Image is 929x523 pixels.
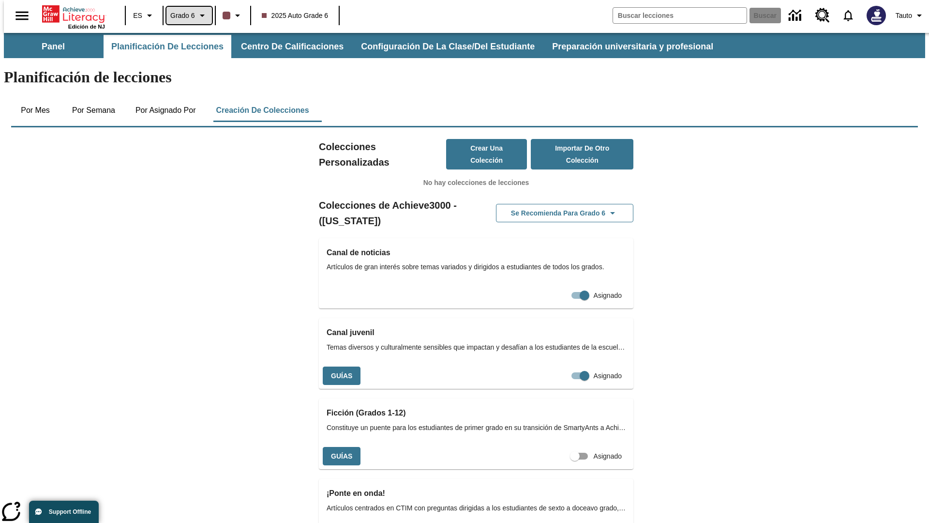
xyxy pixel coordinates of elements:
[68,24,105,30] span: Edición de NJ
[11,99,60,122] button: Por mes
[8,1,36,30] button: Abrir el menú lateral
[594,291,622,301] span: Asignado
[353,35,542,58] button: Configuración de la clase/del estudiante
[4,33,925,58] div: Subbarra de navegación
[42,4,105,24] a: Portada
[836,3,861,28] a: Notificaciones
[594,371,622,381] span: Asignado
[783,2,809,29] a: Centro de información
[4,68,925,86] h1: Planificación de lecciones
[327,342,626,353] span: Temas diversos y culturalmente sensibles que impactan y desafían a los estudiantes de la escuela ...
[129,7,160,24] button: Lenguaje: ES, Selecciona un idioma
[170,11,195,21] span: Grado 6
[208,99,316,122] button: Creación de colecciones
[262,11,329,21] span: 2025 Auto Grade 6
[861,3,892,28] button: Escoja un nuevo avatar
[219,7,247,24] button: El color de la clase es café oscuro. Cambiar el color de la clase.
[42,3,105,30] div: Portada
[319,198,476,229] h2: Colecciones de Achieve3000 - ([US_STATE])
[594,451,622,461] span: Asignado
[544,35,721,58] button: Preparación universitaria y profesional
[327,326,626,339] h3: Canal juvenil
[327,262,626,272] span: Artículos de gran interés sobre temas variados y dirigidos a estudiantes de todos los grados.
[319,178,633,188] p: No hay colecciones de lecciones
[892,7,929,24] button: Perfil/Configuración
[327,246,626,260] h3: Canal de noticias
[613,8,747,23] input: Buscar campo
[809,2,836,29] a: Centro de recursos, Se abrirá en una pestaña nueva.
[327,406,626,420] h3: Ficción (Grados 1-12)
[128,99,204,122] button: Por asignado por
[327,487,626,500] h3: ¡Ponte en onda!
[867,6,886,25] img: Avatar
[49,508,91,515] span: Support Offline
[133,11,142,21] span: ES
[29,501,99,523] button: Support Offline
[64,99,123,122] button: Por semana
[166,7,212,24] button: Grado: Grado 6, Elige un grado
[531,139,633,169] button: Importar de otro Colección
[4,35,722,58] div: Subbarra de navegación
[104,35,231,58] button: Planificación de lecciones
[319,139,446,170] h2: Colecciones Personalizadas
[446,139,527,169] button: Crear una colección
[896,11,912,21] span: Tauto
[323,367,360,385] button: Guías
[327,503,626,513] span: Artículos centrados en CTIM con preguntas dirigidas a los estudiantes de sexto a doceavo grado, q...
[233,35,351,58] button: Centro de calificaciones
[5,35,102,58] button: Panel
[327,423,626,433] span: Constituye un puente para los estudiantes de primer grado en su transición de SmartyAnts a Achiev...
[323,447,360,466] button: Guías
[496,204,633,223] button: Se recomienda para Grado 6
